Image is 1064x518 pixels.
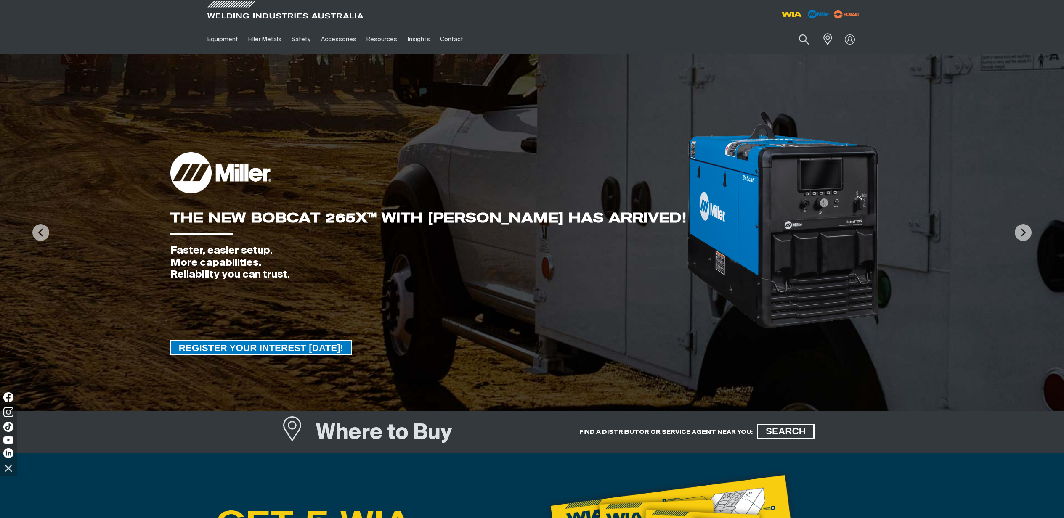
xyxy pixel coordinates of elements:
[3,436,13,444] img: YouTube
[171,340,351,355] span: REGISTER YOUR INTEREST [DATE]!
[779,29,818,49] input: Product name or item number...
[243,25,287,54] a: Filler Metals
[202,25,697,54] nav: Main
[831,8,862,21] img: miller
[316,420,452,447] h1: Where to Buy
[1015,224,1032,241] img: NextArrow
[202,25,243,54] a: Equipment
[3,407,13,417] img: Instagram
[170,245,686,281] div: Faster, easier setup. More capabilities. Reliability you can trust.
[287,25,316,54] a: Safety
[170,211,686,225] div: THE NEW BOBCAT 265X™ WITH [PERSON_NAME] HAS ARRIVED!
[1,461,16,475] img: hide socials
[402,25,435,54] a: Insights
[758,424,813,439] span: SEARCH
[282,419,316,450] a: Where to Buy
[757,424,815,439] a: SEARCH
[170,340,352,355] a: REGISTER YOUR INTEREST TODAY!
[3,392,13,402] img: Facebook
[3,448,13,458] img: LinkedIn
[316,25,361,54] a: Accessories
[790,29,818,49] button: Search products
[3,422,13,432] img: TikTok
[361,25,402,54] a: Resources
[435,25,468,54] a: Contact
[32,224,49,241] img: PrevArrow
[579,428,753,436] h5: FIND A DISTRIBUTOR OR SERVICE AGENT NEAR YOU:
